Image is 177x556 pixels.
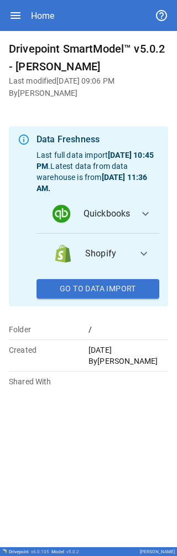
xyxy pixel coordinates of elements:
[37,133,159,146] div: Data Freshness
[88,324,168,335] p: /
[53,205,70,223] img: data_logo
[9,344,88,356] p: Created
[37,151,154,171] b: [DATE] 10:45 PM
[31,549,49,554] span: v 6.0.105
[37,279,159,299] button: Go To Data Import
[137,247,150,260] span: expand_more
[88,344,168,356] p: [DATE]
[84,207,131,220] span: Quickbooks
[37,150,159,194] p: Last full data import . Latest data from data warehouse is from
[66,549,79,554] span: v 5.0.2
[54,245,72,262] img: data_logo
[37,194,159,234] button: data_logoQuickbooks
[9,324,88,335] p: Folder
[37,234,159,274] button: data_logoShopify
[140,549,175,554] div: [PERSON_NAME]
[37,173,147,193] b: [DATE] 11:36 AM .
[9,87,168,100] h6: By [PERSON_NAME]
[31,11,54,21] div: Home
[51,549,79,554] div: Model
[9,75,168,87] h6: Last modified [DATE] 09:06 PM
[2,549,7,553] img: Drivepoint
[85,247,128,260] span: Shopify
[88,356,168,367] p: By [PERSON_NAME]
[139,207,152,220] span: expand_more
[9,40,168,75] h6: Drivepoint SmartModel™ v5.0.2 - [PERSON_NAME]
[9,549,49,554] div: Drivepoint
[9,376,88,387] p: Shared With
